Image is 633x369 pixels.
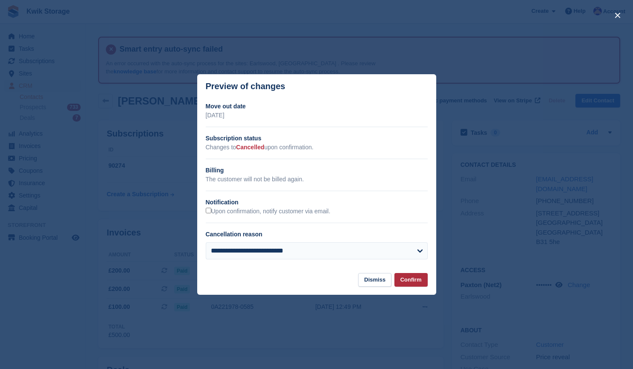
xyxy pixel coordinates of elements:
[206,134,428,143] h2: Subscription status
[206,198,428,207] h2: Notification
[611,9,624,22] button: close
[206,143,428,152] p: Changes to upon confirmation.
[358,273,391,287] button: Dismiss
[206,175,428,184] p: The customer will not be billed again.
[206,81,286,91] p: Preview of changes
[206,208,330,215] label: Upon confirmation, notify customer via email.
[206,231,263,238] label: Cancellation reason
[206,102,428,111] h2: Move out date
[206,166,428,175] h2: Billing
[236,144,264,151] span: Cancelled
[206,208,211,213] input: Upon confirmation, notify customer via email.
[206,111,428,120] p: [DATE]
[394,273,428,287] button: Confirm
